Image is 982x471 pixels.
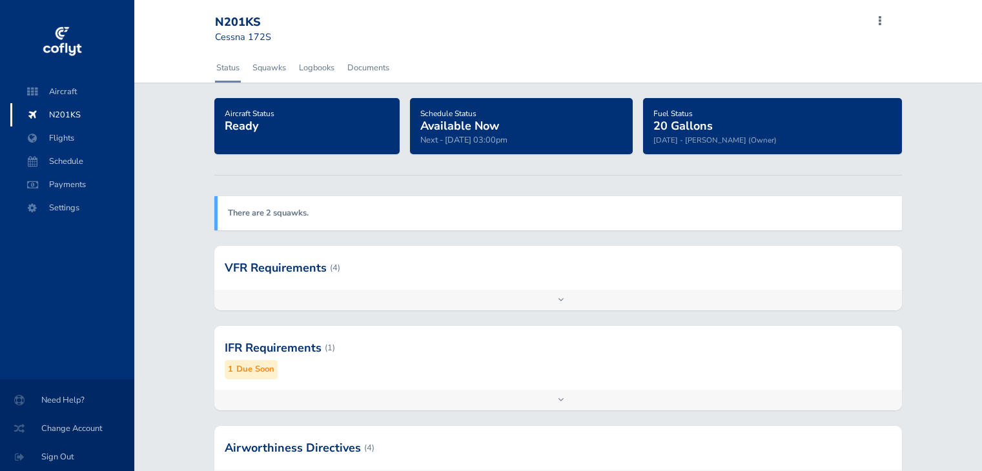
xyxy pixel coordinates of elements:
span: Change Account [15,417,119,440]
span: Settings [23,196,121,219]
span: Sign Out [15,445,119,468]
span: Ready [225,118,258,134]
span: Schedule [23,150,121,173]
span: Available Now [420,118,499,134]
span: 20 Gallons [653,118,713,134]
span: Fuel Status [653,108,693,119]
a: Status [215,54,241,82]
span: Next - [DATE] 03:00pm [420,134,507,146]
span: Flights [23,126,121,150]
a: Schedule StatusAvailable Now [420,105,499,134]
a: Squawks [251,54,287,82]
a: Logbooks [298,54,336,82]
span: Aircraft [23,80,121,103]
small: [DATE] - [PERSON_NAME] (Owner) [653,135,777,145]
a: Documents [346,54,391,82]
div: N201KS [215,15,308,30]
span: N201KS [23,103,121,126]
img: coflyt logo [41,23,83,61]
a: There are 2 squawks. [228,207,309,219]
span: Aircraft Status [225,108,274,119]
span: Need Help? [15,388,119,412]
span: Schedule Status [420,108,476,119]
span: Payments [23,173,121,196]
small: Cessna 172S [215,30,271,43]
small: Due Soon [236,363,274,376]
